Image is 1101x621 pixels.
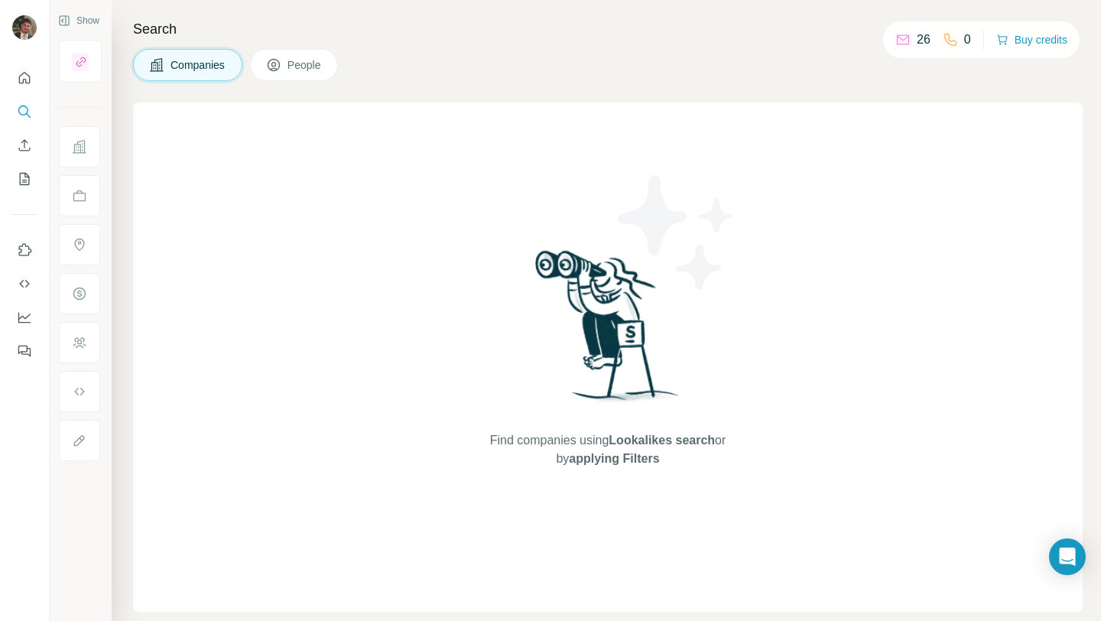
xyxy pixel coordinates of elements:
button: Show [47,9,110,32]
h4: Search [133,18,1083,40]
img: Surfe Illustration - Stars [608,164,745,301]
img: Surfe Illustration - Woman searching with binoculars [528,246,687,417]
button: Use Surfe on LinkedIn [12,236,37,264]
button: My lists [12,165,37,193]
span: Find companies using or by [486,431,730,468]
p: 0 [964,31,971,49]
button: Quick start [12,64,37,92]
div: Open Intercom Messenger [1049,538,1086,575]
button: Use Surfe API [12,270,37,297]
p: 26 [917,31,930,49]
button: Feedback [12,337,37,365]
span: applying Filters [569,452,659,465]
span: Companies [171,57,226,73]
img: Avatar [12,15,37,40]
span: People [287,57,323,73]
span: Lookalikes search [609,434,715,447]
button: Buy credits [996,29,1067,50]
button: Dashboard [12,304,37,331]
button: Search [12,98,37,125]
button: Enrich CSV [12,132,37,159]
